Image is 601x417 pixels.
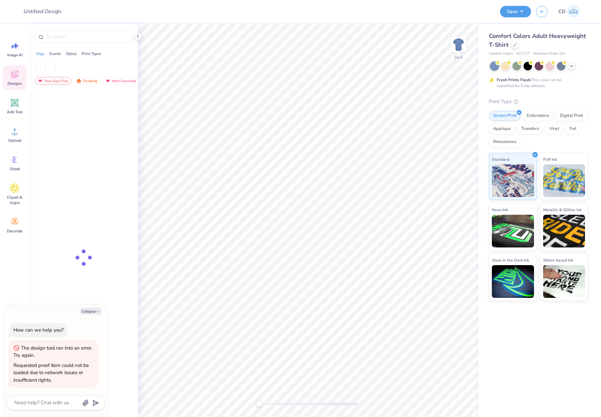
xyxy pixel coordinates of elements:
[7,228,23,234] span: Decorate
[13,345,92,359] div: The design tool ran into an error. Try again.
[35,77,71,85] div: Your Org's Fav
[497,77,531,82] strong: Fresh Prints Flash:
[82,51,101,57] div: Print Types
[497,77,577,89] div: This color can be expedited for 5 day delivery.
[49,51,61,57] div: Events
[543,265,585,298] img: Water based Ink
[36,51,44,57] div: Orgs
[517,124,543,134] div: Transfers
[256,401,262,407] div: Accessibility label
[10,166,20,172] span: Greek
[533,51,566,57] span: Minimum Order: 24 +
[543,206,582,213] span: Metallic & Glitter Ink
[18,5,66,18] input: Untitled Design
[8,138,21,143] span: Upload
[489,32,586,49] span: Comfort Colors Adult Heavyweight T-Shirt
[516,51,530,57] span: # C1717
[4,195,25,205] span: Clipart & logos
[567,5,580,18] img: Cedric Diasanta
[556,111,587,121] div: Digital Print
[545,124,563,134] div: Vinyl
[45,33,129,40] input: Try "Alpha"
[492,265,534,298] img: Glow in the Dark Ink
[492,257,529,263] span: Glow in the Dark Ink
[13,327,64,333] div: How can we help you?
[543,164,585,197] img: Puff Ink
[7,52,23,58] span: Image AI
[66,51,77,57] div: Styles
[489,124,515,134] div: Applique
[492,215,534,247] img: Neon Ink
[105,79,110,83] img: most_fav.gif
[559,8,565,15] span: CD
[500,6,531,17] button: Save
[76,79,81,83] img: trending.gif
[489,111,521,121] div: Screen Print
[452,38,465,51] img: Back
[102,77,139,85] div: Most Favorited
[492,206,508,213] span: Neon Ink
[543,156,557,163] span: Puff Ink
[492,164,534,197] img: Standard
[543,257,573,263] span: Water based Ink
[7,109,23,115] span: Add Text
[556,5,583,18] a: CD
[454,54,463,60] div: Back
[38,79,43,83] img: most_fav.gif
[543,215,585,247] img: Metallic & Glitter Ink
[523,111,554,121] div: Embroidery
[489,137,521,147] div: Rhinestones
[80,308,102,315] button: Collapse
[489,51,513,57] span: Comfort Colors
[489,98,588,105] div: Print Type
[492,156,509,163] span: Standard
[8,81,22,86] span: Designs
[565,124,581,134] div: Foil
[73,77,100,85] div: Trending
[13,362,89,383] div: Requested proof item could not be loaded due to network issues or insufficient rights.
